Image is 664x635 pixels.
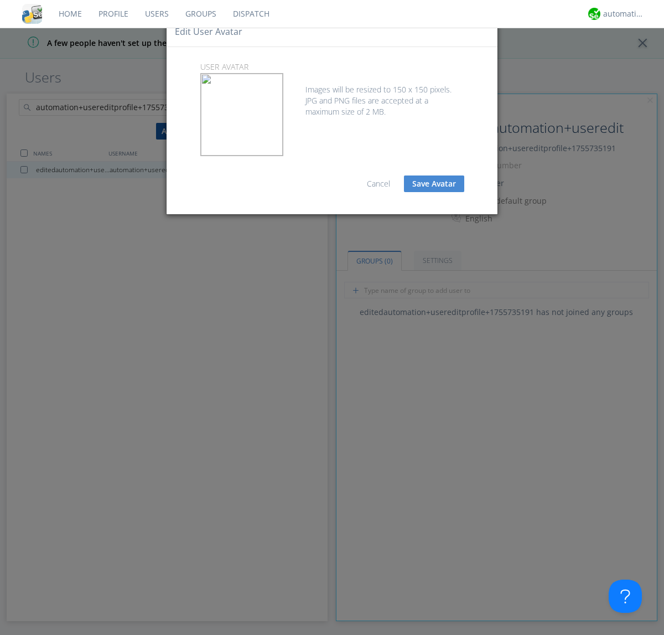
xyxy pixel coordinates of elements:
div: automation+atlas [603,8,645,19]
a: Cancel [367,178,390,189]
h4: Edit user Avatar [175,25,242,38]
div: Images will be resized to 150 x 150 pixels. JPG and PNG files are accepted at a maximum size of 2... [200,73,464,117]
button: Save Avatar [404,175,464,192]
img: cddb5a64eb264b2086981ab96f4c1ba7 [22,4,42,24]
img: d2d01cd9b4174d08988066c6d424eccd [588,8,600,20]
p: user Avatar [192,61,473,73]
img: 9eb0f733-19e9-4146-8fa2-b071c74c11d2 [201,74,283,156]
